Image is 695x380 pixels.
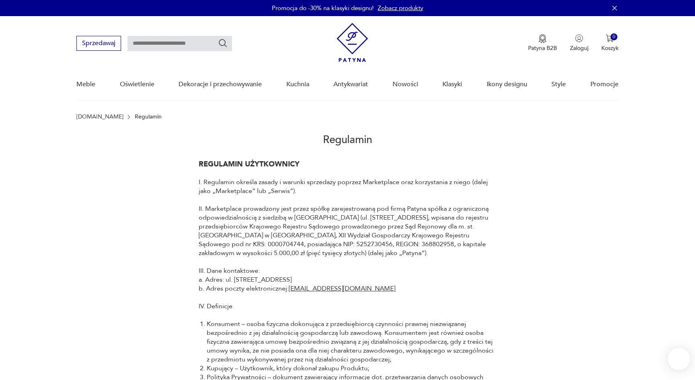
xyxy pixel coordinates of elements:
[333,69,368,100] a: Antykwariat
[76,36,121,51] button: Sprzedawaj
[207,364,369,373] li: Kupujący – Użytkownik, który dokonał zakupu Produktu;
[528,44,557,52] p: Patyna B2B
[199,204,496,257] p: II. Marketplace prowadzony jest przez spółkę zarejestrowaną pod firmą Patyna spółka z ograniczoną...
[442,69,462,100] a: Klasyki
[199,178,496,195] p: I. Regulamin określa zasady i warunki sprzedaży poprzez Marketplace oraz korzystania z niego (dal...
[528,34,557,52] button: Patyna B2B
[76,120,619,160] h2: Regulamin
[668,348,690,370] iframe: Smartsupp widget button
[601,44,619,52] p: Koszyk
[272,4,374,12] p: Promocja do -30% na klasyki designu!
[539,34,547,43] img: Ikona medalu
[76,114,123,120] a: [DOMAIN_NAME]
[199,302,496,311] p: IV. Definicje
[76,69,95,100] a: Meble
[199,160,496,169] h1: REGULAMIN UŻYTKOWNICY
[606,34,614,42] img: Ikona koszyka
[551,69,566,100] a: Style
[76,41,121,47] a: Sprzedawaj
[337,23,368,62] img: Patyna - sklep z meblami i dekoracjami vintage
[120,69,154,100] a: Oświetlenie
[393,69,418,100] a: Nowości
[378,4,423,12] a: Zobacz produkty
[487,69,527,100] a: Ikony designu
[590,69,619,100] a: Promocje
[286,69,309,100] a: Kuchnia
[135,114,162,120] p: Regulamin
[611,33,617,40] div: 0
[218,38,228,48] button: Szukaj
[570,34,588,52] button: Zaloguj
[528,34,557,52] a: Ikona medaluPatyna B2B
[601,34,619,52] button: 0Koszyk
[289,284,395,293] a: [EMAIL_ADDRESS][DOMAIN_NAME]
[179,69,262,100] a: Dekoracje i przechowywanie
[570,44,588,52] p: Zaloguj
[575,34,583,42] img: Ikonka użytkownika
[199,266,496,293] p: III. Dane kontaktowe: a. Adres: ul. [STREET_ADDRESS] b. Adres poczty elektronicznej:
[207,320,496,364] li: Konsument – osoba fizyczna dokonująca z przedsiębiorcą czynności prawnej niezwiązanej bezpośredni...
